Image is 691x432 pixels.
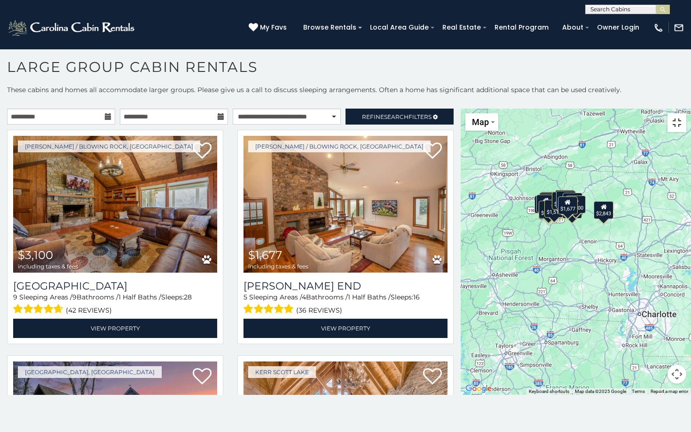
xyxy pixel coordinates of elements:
[13,136,217,273] img: Appalachian Mountain Lodge
[566,196,586,213] div: $3,100
[243,280,448,292] h3: Moss End
[534,196,554,213] div: $1,324
[193,141,212,161] a: Add to favorites
[594,201,613,219] div: $2,843
[243,319,448,338] a: View Property
[575,389,626,394] span: Map data ©2025 Google
[13,280,217,292] h3: Appalachian Mountain Lodge
[18,141,200,152] a: [PERSON_NAME] / Blowing Rock, [GEOGRAPHIC_DATA]
[7,18,137,37] img: White-1-2.png
[13,319,217,338] a: View Property
[13,136,217,273] a: Appalachian Mountain Lodge $3,100 including taxes & fees
[413,293,420,301] span: 16
[66,304,112,316] span: (42 reviews)
[184,293,192,301] span: 28
[463,383,494,395] a: Open this area in Google Maps (opens a new window)
[544,199,564,217] div: $1,512
[362,113,432,120] span: Refine Filters
[248,366,316,378] a: Kerr Scott Lake
[667,113,686,132] button: Toggle fullscreen view
[260,23,287,32] span: My Favs
[558,20,588,35] a: About
[555,189,575,207] div: $1,008
[298,20,361,35] a: Browse Rentals
[13,280,217,292] a: [GEOGRAPHIC_DATA]
[674,23,684,33] img: mail-regular-white.png
[667,365,686,384] button: Map camera controls
[632,389,645,394] a: Terms (opens in new tab)
[345,109,454,125] a: RefineSearchFilters
[296,304,342,316] span: (36 reviews)
[539,193,559,211] div: $2,103
[18,263,78,269] span: including taxes & fees
[423,141,442,161] a: Add to favorites
[13,293,17,301] span: 9
[248,263,308,269] span: including taxes & fees
[562,200,582,218] div: $1,362
[463,383,494,395] img: Google
[384,113,408,120] span: Search
[651,389,688,394] a: Report a map error
[529,388,569,395] button: Keyboard shortcuts
[490,20,553,35] a: Rental Program
[118,293,161,301] span: 1 Half Baths /
[653,23,664,33] img: phone-regular-white.png
[243,280,448,292] a: [PERSON_NAME] End
[365,20,433,35] a: Local Area Guide
[552,191,572,209] div: $1,571
[248,141,431,152] a: [PERSON_NAME] / Blowing Rock, [GEOGRAPHIC_DATA]
[243,293,247,301] span: 5
[348,293,391,301] span: 1 Half Baths /
[193,367,212,387] a: Add to favorites
[243,136,448,273] img: Moss End
[423,367,442,387] a: Add to favorites
[558,196,578,214] div: $1,677
[592,20,644,35] a: Owner Login
[540,191,560,209] div: $1,992
[18,366,162,378] a: [GEOGRAPHIC_DATA], [GEOGRAPHIC_DATA]
[465,113,498,131] button: Change map style
[438,20,486,35] a: Real Estate
[539,201,558,219] div: $1,574
[302,293,306,301] span: 4
[13,292,217,316] div: Sleeping Areas / Bathrooms / Sleeps:
[243,136,448,273] a: Moss End $1,677 including taxes & fees
[472,117,489,127] span: Map
[563,192,582,210] div: $1,202
[243,292,448,316] div: Sleeping Areas / Bathrooms / Sleeps:
[72,293,77,301] span: 9
[248,248,282,262] span: $1,677
[536,195,556,212] div: $1,549
[539,201,558,219] div: $1,654
[249,23,289,33] a: My Favs
[556,190,576,208] div: $1,524
[18,248,53,262] span: $3,100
